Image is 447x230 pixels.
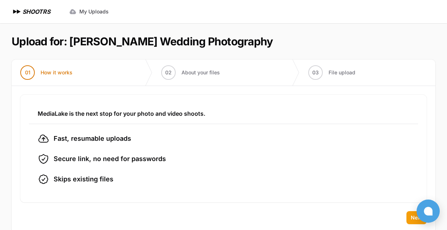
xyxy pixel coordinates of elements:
[38,109,409,118] h3: MediaLake is the next stop for your photo and video shoots.
[25,69,30,76] span: 01
[329,69,355,76] span: File upload
[65,5,113,18] a: My Uploads
[12,59,81,86] button: 01 How it works
[312,69,319,76] span: 03
[153,59,229,86] button: 02 About your files
[181,69,220,76] span: About your files
[411,214,422,221] span: Next
[165,69,172,76] span: 02
[54,134,131,144] span: Fast, resumable uploads
[54,154,166,164] span: Secure link, no need for passwords
[22,7,50,16] h1: SHOOTRS
[12,7,50,16] a: SHOOTRS SHOOTRS
[41,69,72,76] span: How it works
[12,35,273,48] h1: Upload for: [PERSON_NAME] Wedding Photography
[12,7,22,16] img: SHOOTRS
[54,174,113,184] span: Skips existing files
[300,59,364,86] button: 03 File upload
[406,211,427,224] button: Next
[79,8,109,15] span: My Uploads
[417,200,440,223] button: Open chat window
